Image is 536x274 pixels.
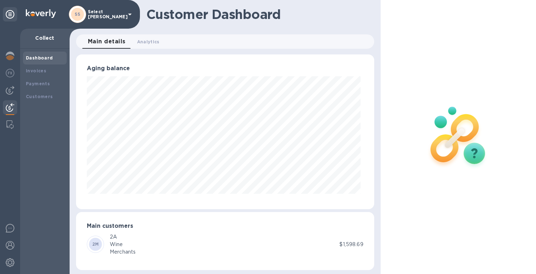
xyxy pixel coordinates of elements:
p: Select [PERSON_NAME] [88,9,124,19]
div: Unpin categories [3,7,17,21]
h1: Customer Dashboard [146,7,369,22]
div: Wine [110,241,136,248]
div: 2A [110,233,136,241]
div: Merchants [110,248,136,256]
img: Logo [26,9,56,18]
b: 2M [92,241,99,247]
p: $1,598.69 [339,241,363,248]
b: SS [75,11,81,17]
span: Main details [88,37,126,47]
b: Customers [26,94,53,99]
b: Payments [26,81,50,86]
h3: Aging balance [87,65,363,72]
p: Collect [26,34,64,42]
h3: Main customers [87,223,363,230]
b: Invoices [26,68,46,73]
img: Foreign exchange [6,69,14,77]
b: Dashboard [26,55,53,61]
span: Analytics [137,38,160,45]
